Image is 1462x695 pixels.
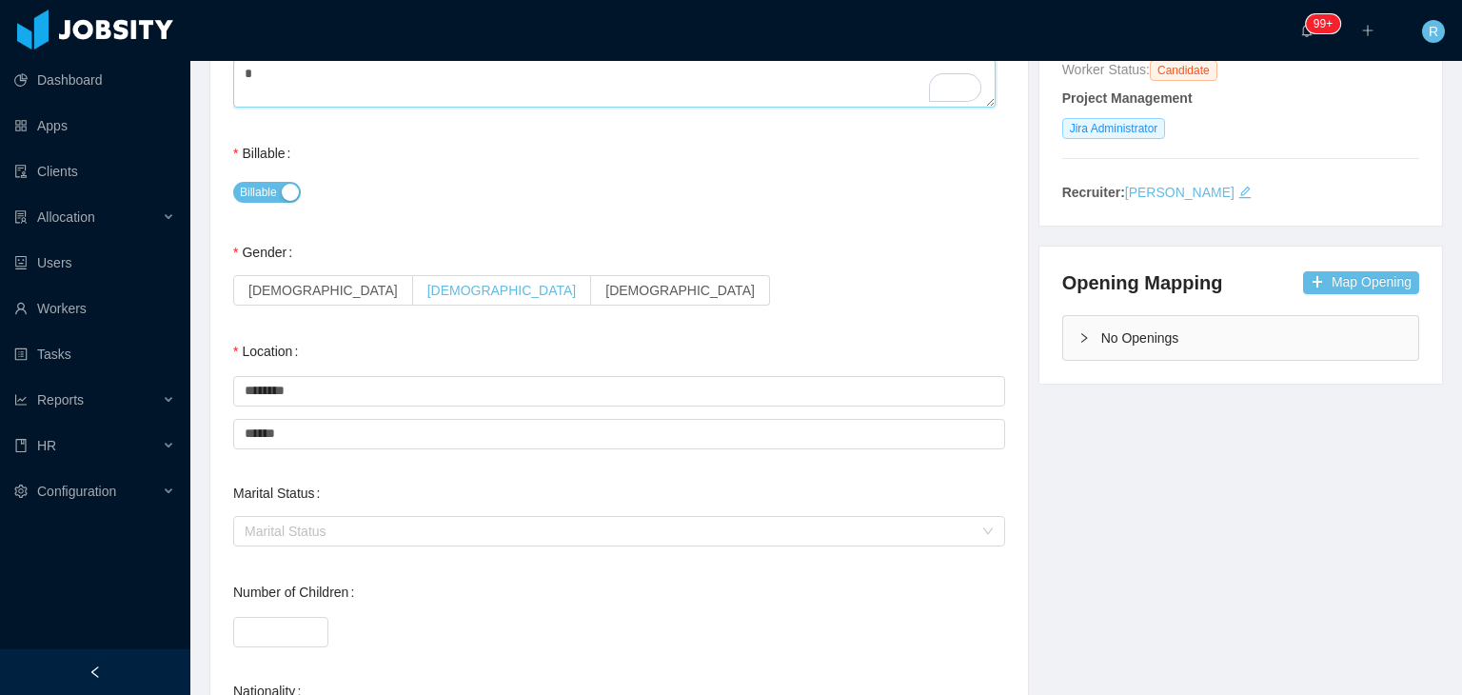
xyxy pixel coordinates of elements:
[1125,185,1235,200] a: [PERSON_NAME]
[245,522,973,541] div: Marital Status
[37,484,116,499] span: Configuration
[248,283,398,298] span: [DEMOGRAPHIC_DATA]
[233,245,300,260] label: Gender
[1429,20,1438,43] span: R
[14,244,175,282] a: icon: robotUsers
[1078,332,1090,344] i: icon: right
[233,59,996,109] textarea: To enrich screen reader interactions, please activate Accessibility in Grammarly extension settings
[1303,271,1419,294] button: icon: plusMap Opening
[14,289,175,328] a: icon: userWorkers
[982,526,994,539] i: icon: down
[233,344,306,359] label: Location
[1062,62,1150,77] span: Worker Status:
[233,182,301,203] button: Billable
[1300,24,1314,37] i: icon: bell
[1150,60,1217,81] span: Candidate
[233,486,327,501] label: Marital Status
[233,146,298,161] label: Billable
[14,335,175,373] a: icon: profileTasks
[427,283,577,298] span: [DEMOGRAPHIC_DATA]
[14,152,175,190] a: icon: auditClients
[14,393,28,407] i: icon: line-chart
[37,209,95,225] span: Allocation
[14,485,28,498] i: icon: setting
[1306,14,1340,33] sup: 239
[1361,24,1374,37] i: icon: plus
[1062,90,1193,106] strong: Project Management
[14,210,28,224] i: icon: solution
[37,392,84,407] span: Reports
[240,183,277,202] span: Billable
[14,107,175,145] a: icon: appstoreApps
[14,61,175,99] a: icon: pie-chartDashboard
[1062,269,1223,296] h4: Opening Mapping
[37,438,56,453] span: HR
[233,585,362,600] label: Number of Children
[1063,316,1418,360] div: icon: rightNo Openings
[233,617,328,647] input: Number of Children
[14,439,28,452] i: icon: book
[605,283,755,298] span: [DEMOGRAPHIC_DATA]
[1062,185,1125,200] strong: Recruiter:
[1238,186,1252,199] i: icon: edit
[1062,118,1166,139] span: Jira Administrator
